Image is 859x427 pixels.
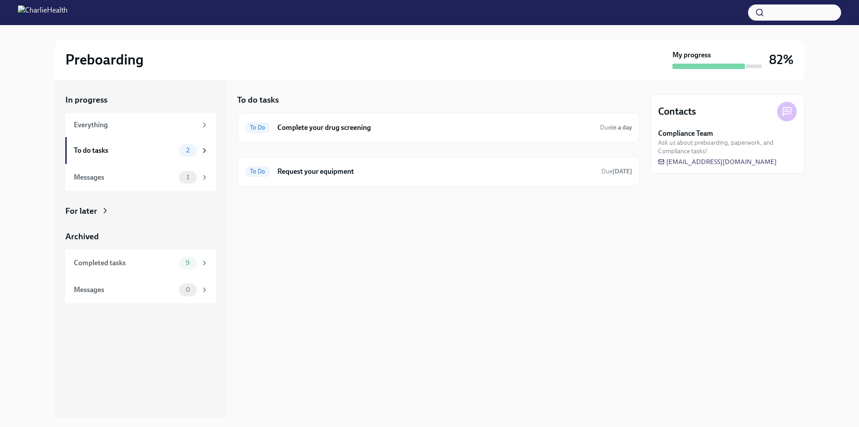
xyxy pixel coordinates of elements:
span: 2 [181,147,195,154]
span: Due [601,168,632,175]
h4: Contacts [658,105,696,118]
a: To DoComplete your drug screeningDuein a day [245,121,632,135]
span: Due [600,124,632,131]
div: Completed tasks [74,258,175,268]
a: Messages0 [65,276,216,303]
a: [EMAIL_ADDRESS][DOMAIN_NAME] [658,157,777,166]
strong: My progress [672,50,711,60]
h3: 82% [769,52,794,68]
span: To Do [245,168,270,175]
a: For later [65,205,216,217]
span: 0 [180,286,196,293]
div: Everything [74,120,197,130]
strong: [DATE] [612,168,632,175]
a: To DoRequest your equipmentDue[DATE] [245,164,632,179]
div: To do tasks [74,146,175,155]
h6: Complete your drug screening [277,123,593,133]
span: Ask us about preboarding, paperwork, and Compliance tasks! [658,138,797,155]
a: Messages1 [65,164,216,191]
h6: Request your equipment [277,167,594,177]
span: 1 [181,174,195,181]
strong: Compliance Team [658,129,713,138]
a: To do tasks2 [65,137,216,164]
span: September 10th, 2025 09:00 [600,123,632,132]
a: Completed tasks9 [65,250,216,276]
strong: in a day [611,124,632,131]
a: Everything [65,113,216,137]
span: To Do [245,124,270,131]
span: 9 [180,259,195,266]
div: Messages [74,285,175,295]
div: For later [65,205,97,217]
h5: To do tasks [237,94,279,106]
a: Archived [65,231,216,242]
img: CharlieHealth [18,5,68,20]
div: Messages [74,173,175,182]
span: September 11th, 2025 09:00 [601,167,632,176]
a: In progress [65,94,216,106]
h2: Preboarding [65,51,144,69]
